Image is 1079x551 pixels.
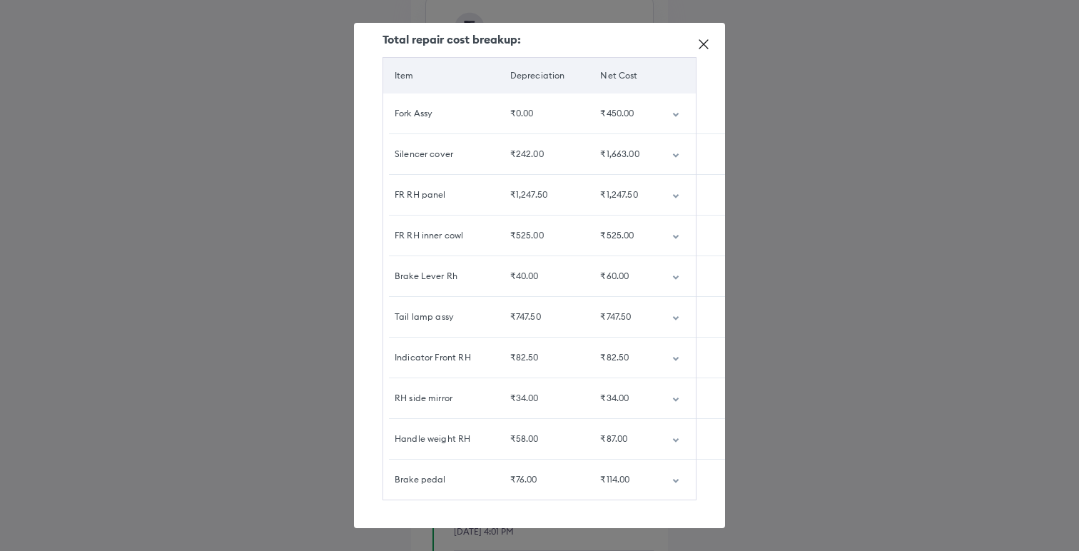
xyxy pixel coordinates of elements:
div: Fork Assy [395,107,487,120]
div: Indicator Front RH [395,351,487,364]
div: ₹87.00 [600,433,649,445]
div: Item [395,69,487,82]
div: ₹525.00 [510,229,578,242]
div: ₹747.50 [600,310,649,323]
div: Silencer cover [395,148,487,161]
div: Brake pedal [395,473,487,486]
div: ₹1,663.00 [600,148,649,161]
div: ₹0.00 [510,107,578,120]
div: Brake Lever Rh [395,270,487,283]
div: ₹1,247.50 [510,188,578,201]
div: Net Cost [600,69,649,82]
h5: Total repair cost breakup: [383,33,696,46]
div: ₹82.50 [600,351,649,364]
div: FR RH panel [395,188,487,201]
table: customized table [383,57,696,500]
div: ₹82.50 [510,351,578,364]
div: ₹34.00 [510,392,578,405]
div: ₹114.00 [600,473,649,486]
div: ₹450.00 [600,107,649,120]
div: ₹76.00 [510,473,578,486]
div: ₹747.50 [510,310,578,323]
div: ₹60.00 [600,270,649,283]
div: Depreciation [510,69,578,82]
div: ₹34.00 [600,392,649,405]
div: RH side mirror [395,392,487,405]
div: ₹40.00 [510,270,578,283]
div: Tail lamp assy [395,310,487,323]
div: ₹242.00 [510,148,578,161]
div: FR RH inner cowl [395,229,487,242]
div: ₹1,247.50 [600,188,649,201]
div: ₹525.00 [600,229,649,242]
div: Handle weight RH [395,433,487,445]
div: ₹58.00 [510,433,578,445]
